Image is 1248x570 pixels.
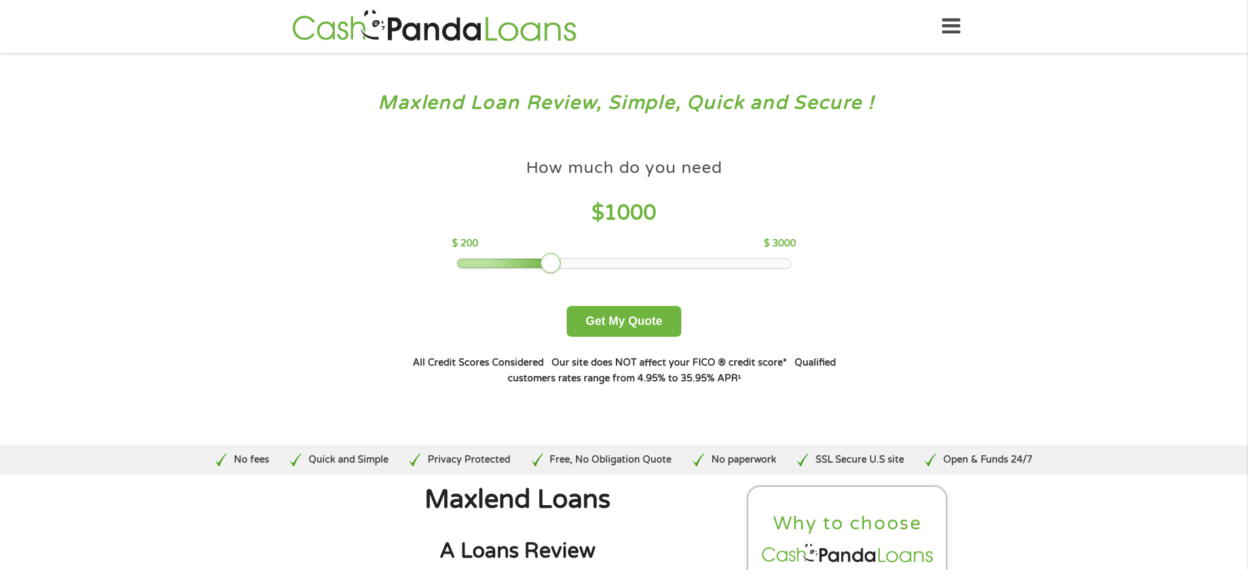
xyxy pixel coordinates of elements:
img: GetLoanNow Logo [288,8,580,45]
h2: Why to choose [759,512,936,536]
p: $ 3000 [764,237,796,251]
p: Privacy Protected [428,453,510,467]
h2: A Loans Review [300,538,735,565]
strong: Our site does NOT affect your FICO ® credit score* [552,357,787,368]
p: No paperwork [711,453,776,467]
h4: How much do you need [526,157,723,179]
h4: $ [452,200,796,227]
p: Quick and Simple [309,453,388,467]
p: Free, No Obligation Quote [550,453,671,467]
p: Open & Funds 24/7 [943,453,1032,467]
strong: All Credit Scores Considered [413,357,544,368]
h3: Maxlend Loan Review, Simple, Quick and Secure ! [38,91,1211,115]
strong: Qualified customers rates range from 4.95% to 35.95% APR¹ [508,357,836,384]
button: Get My Quote [567,306,681,337]
p: No fees [234,453,269,467]
span: 1000 [604,200,656,225]
p: SSL Secure U.S site [816,453,904,467]
span: Maxlend Loans [425,484,611,515]
p: $ 200 [452,237,478,251]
